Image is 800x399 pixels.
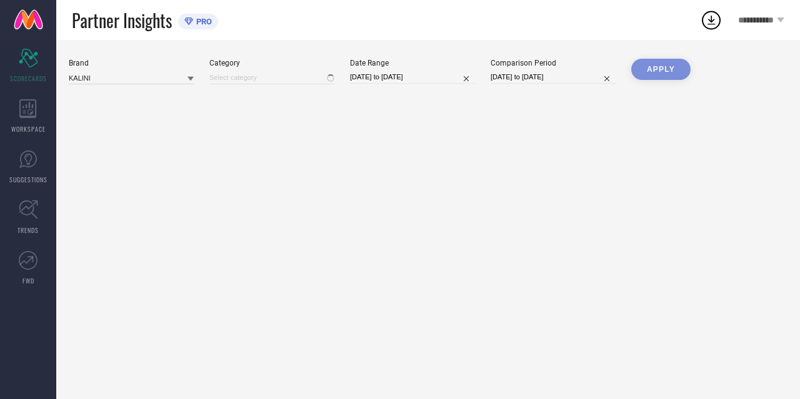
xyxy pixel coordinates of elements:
[17,225,39,235] span: TRENDS
[22,276,34,285] span: FWD
[69,59,194,67] div: Brand
[700,9,722,31] div: Open download list
[491,59,616,67] div: Comparison Period
[72,7,172,33] span: Partner Insights
[193,17,212,26] span: PRO
[11,124,46,134] span: WORKSPACE
[350,59,475,67] div: Date Range
[209,59,334,67] div: Category
[9,175,47,184] span: SUGGESTIONS
[491,71,616,84] input: Select comparison period
[10,74,47,83] span: SCORECARDS
[350,71,475,84] input: Select date range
